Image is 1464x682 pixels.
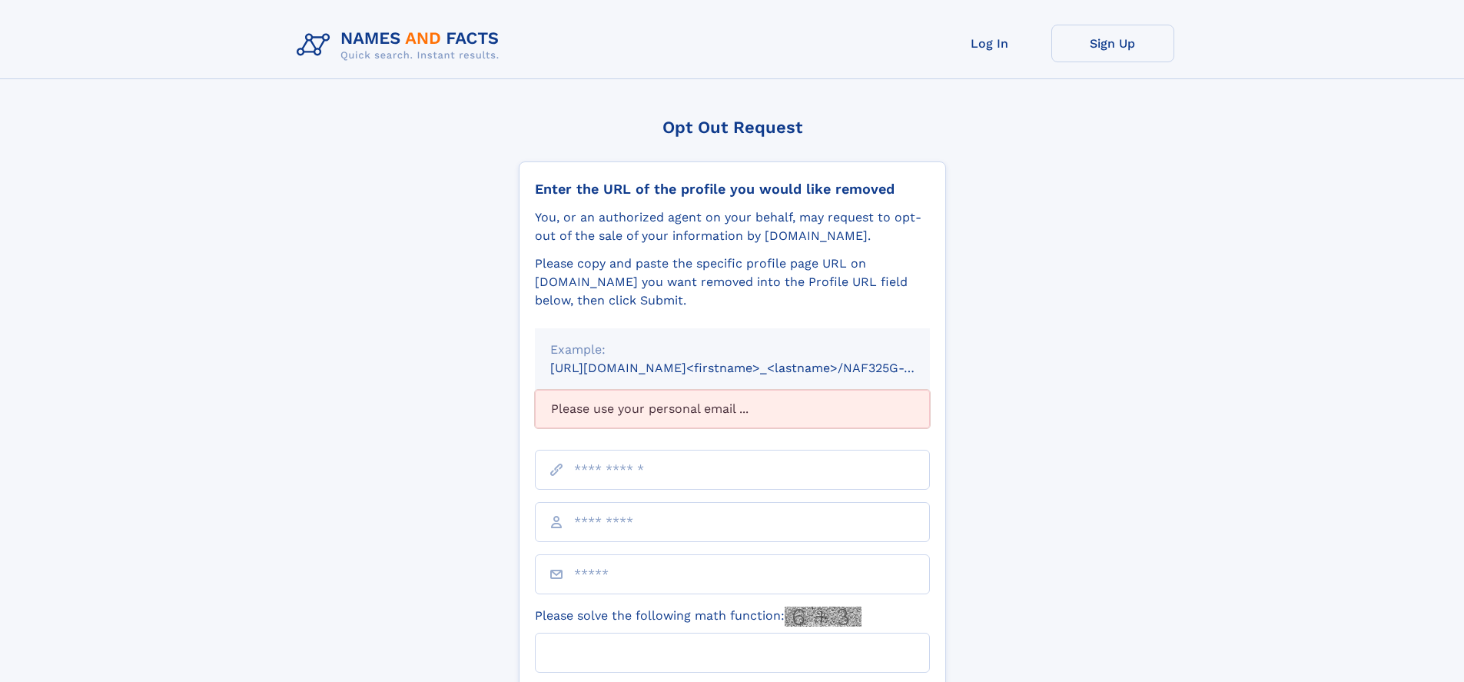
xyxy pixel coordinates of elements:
a: Sign Up [1051,25,1174,62]
div: Enter the URL of the profile you would like removed [535,181,930,198]
div: Please use your personal email ... [535,390,930,428]
div: You, or an authorized agent on your behalf, may request to opt-out of the sale of your informatio... [535,208,930,245]
label: Please solve the following math function: [535,607,861,627]
small: [URL][DOMAIN_NAME]<firstname>_<lastname>/NAF325G-xxxxxxxx [550,361,959,375]
div: Example: [550,341,915,359]
a: Log In [928,25,1051,62]
div: Please copy and paste the specific profile page URL on [DOMAIN_NAME] you want removed into the Pr... [535,255,930,310]
div: Opt Out Request [519,118,946,137]
img: Logo Names and Facts [290,25,512,66]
